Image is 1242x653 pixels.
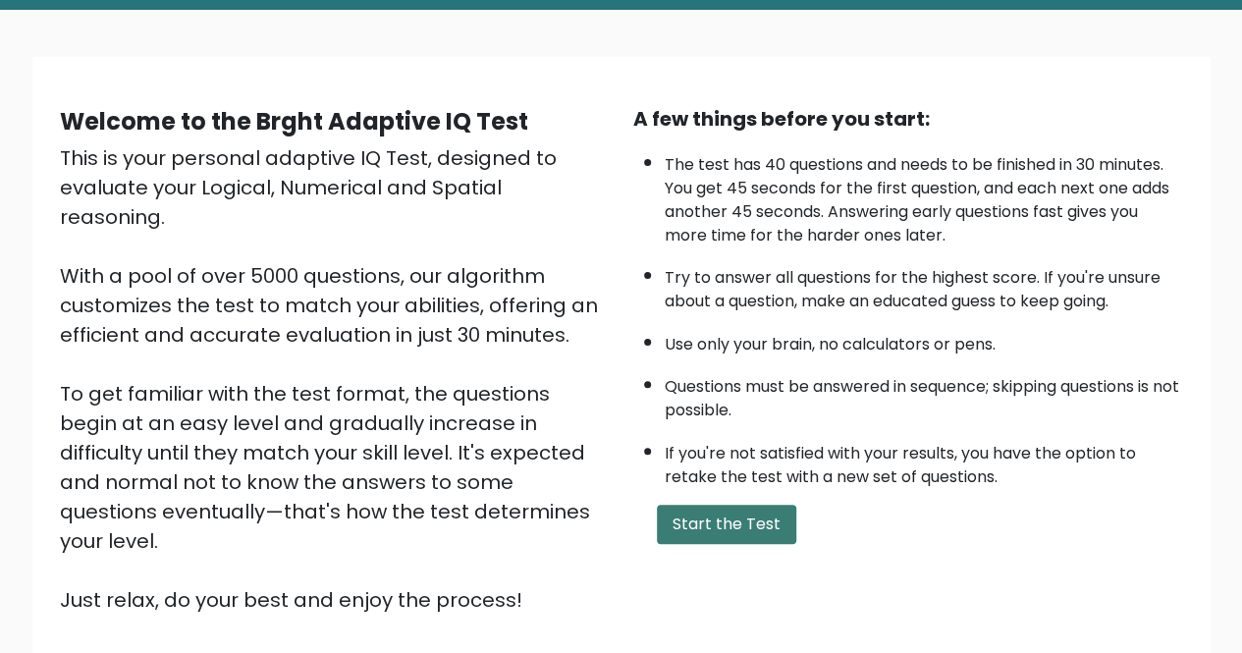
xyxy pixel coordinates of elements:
b: Welcome to the Brght Adaptive IQ Test [60,105,528,137]
li: Use only your brain, no calculators or pens. [665,323,1183,356]
div: This is your personal adaptive IQ Test, designed to evaluate your Logical, Numerical and Spatial ... [60,143,610,615]
li: The test has 40 questions and needs to be finished in 30 minutes. You get 45 seconds for the firs... [665,143,1183,247]
li: Questions must be answered in sequence; skipping questions is not possible. [665,365,1183,422]
li: Try to answer all questions for the highest score. If you're unsure about a question, make an edu... [665,256,1183,313]
button: Start the Test [657,505,796,544]
div: A few things before you start: [633,104,1183,134]
li: If you're not satisfied with your results, you have the option to retake the test with a new set ... [665,432,1183,489]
